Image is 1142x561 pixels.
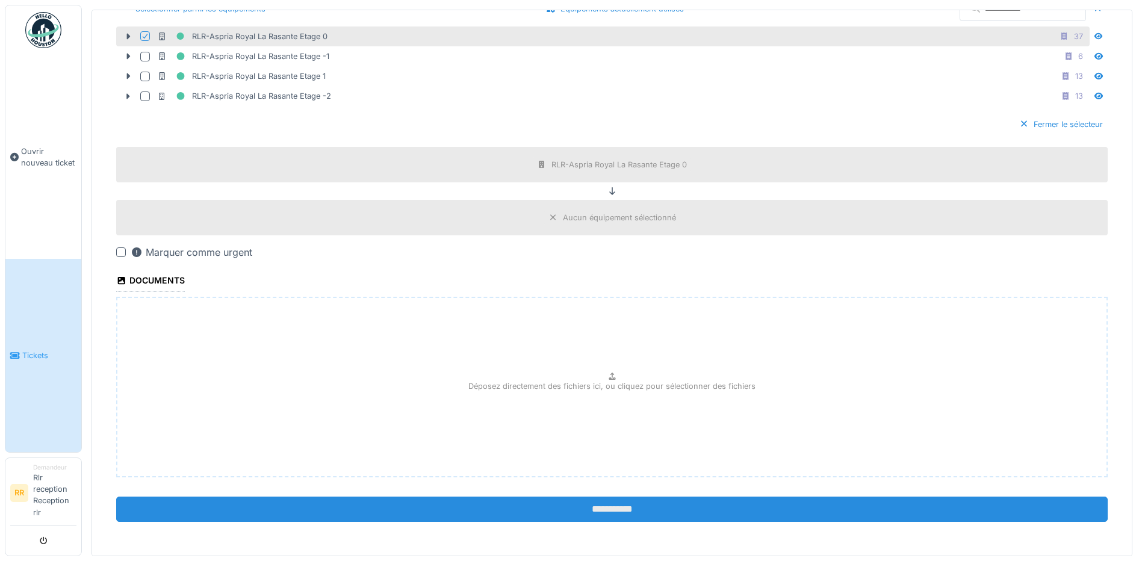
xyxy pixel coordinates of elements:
div: RLR-Aspria Royal La Rasante Etage -1 [157,49,329,64]
a: RR DemandeurRlr reception Reception rlr [10,463,76,526]
div: Documents [116,271,185,292]
div: 37 [1074,31,1083,42]
img: Badge_color-CXgf-gQk.svg [25,12,61,48]
li: RR [10,484,28,502]
div: RLR-Aspria Royal La Rasante Etage -2 [157,88,331,104]
div: Aucun équipement sélectionné [563,212,676,223]
span: Ouvrir nouveau ticket [21,146,76,169]
div: 6 [1078,51,1083,62]
div: 13 [1075,70,1083,82]
div: Fermer le sélecteur [1014,116,1108,132]
div: 13 [1075,90,1083,102]
span: Tickets [22,350,76,361]
div: Demandeur [33,463,76,472]
a: Ouvrir nouveau ticket [5,55,81,259]
div: Marquer comme urgent [131,245,252,259]
div: RLR-Aspria Royal La Rasante Etage 0 [157,29,327,44]
li: Rlr reception Reception rlr [33,463,76,523]
p: Déposez directement des fichiers ici, ou cliquez pour sélectionner des fichiers [468,380,756,392]
a: Tickets [5,259,81,451]
div: RLR-Aspria Royal La Rasante Etage 1 [157,69,326,84]
div: RLR-Aspria Royal La Rasante Etage 0 [551,159,687,170]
